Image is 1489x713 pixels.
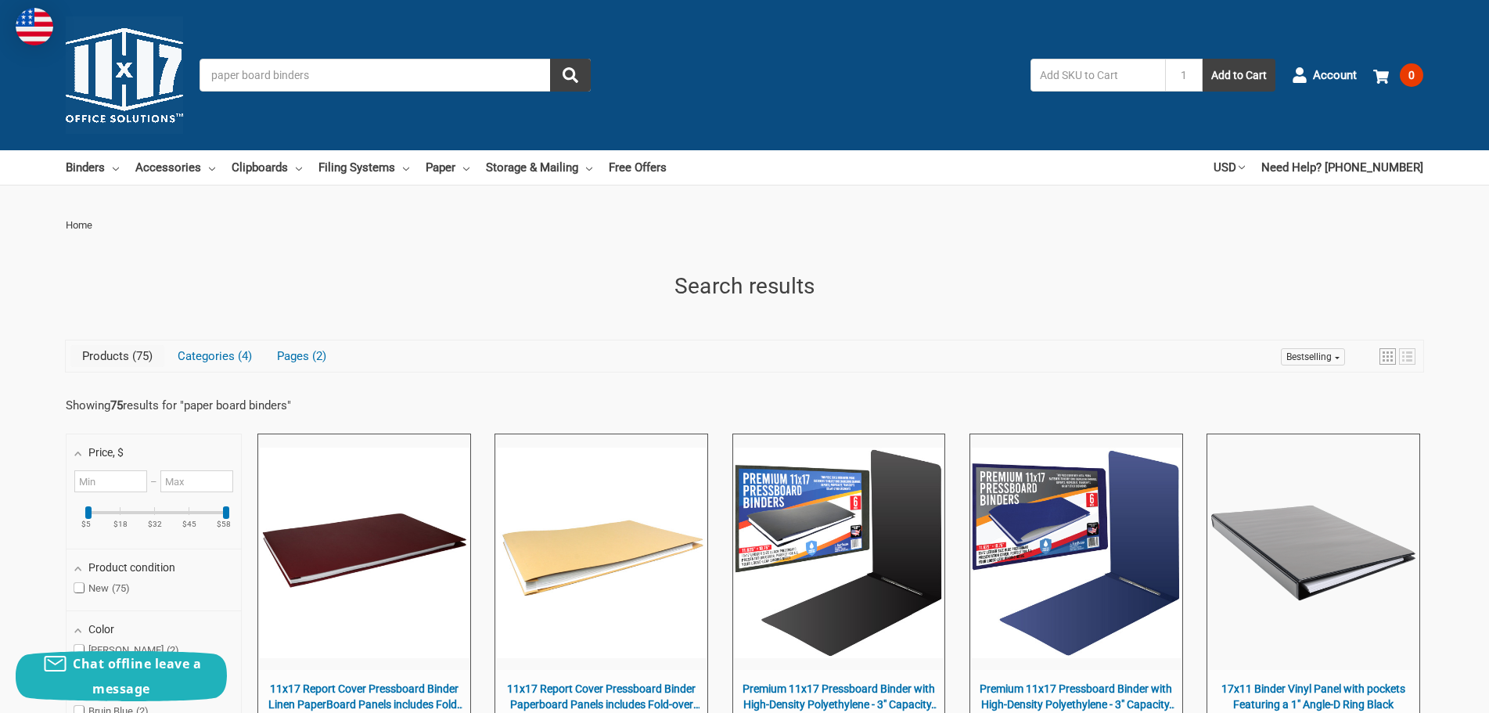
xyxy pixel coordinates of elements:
input: Add SKU to Cart [1030,59,1165,92]
a: USD [1214,150,1245,185]
span: 4 [235,349,252,363]
span: New [74,582,130,595]
a: Clipboards [232,150,302,185]
a: View Products Tab [70,345,164,367]
span: [PERSON_NAME] [74,644,179,657]
a: 0 [1373,55,1423,95]
span: Color [88,623,114,636]
a: Storage & Mailing [486,150,592,185]
button: Chat offline leave a message [16,651,227,701]
a: Sort options [1281,348,1345,366]
ins: $45 [173,520,206,528]
span: 11x17 Report Cover Pressboard Binder Paperboard Panels includes Fold-over Metal Fastener | [PERSO... [503,682,700,712]
span: Premium 11x17 Pressboard Binder with High-Density Polyethylene - 3" Capacity, Crush Finish Exteri... [978,682,1174,712]
a: Free Offers [609,150,667,185]
span: Home [66,219,92,231]
ins: $5 [70,520,103,528]
span: 2 [309,349,326,363]
ins: $32 [138,520,171,528]
a: View list mode [1399,348,1415,365]
span: Price [88,446,124,459]
input: Search by keyword, brand or SKU [200,59,591,92]
span: 0 [1400,63,1423,87]
a: Account [1292,55,1357,95]
a: View grid mode [1379,348,1396,365]
span: – [147,476,160,488]
a: Filing Systems [318,150,409,185]
span: 75 [129,349,153,363]
img: duty and tax information for United States [16,8,53,45]
span: , $ [113,446,124,459]
ins: $18 [104,520,137,528]
input: Max [160,470,233,492]
ins: $58 [207,520,240,528]
input: Min [74,470,147,492]
span: Bestselling [1286,351,1332,362]
h1: Search results [66,270,1423,303]
img: 11x17.com [66,16,183,134]
a: Paper [426,150,469,185]
div: Showing results for " " [66,398,291,412]
b: 75 [110,398,123,412]
a: Accessories [135,150,215,185]
span: Product condition [88,561,175,574]
span: Chat offline leave a message [73,655,201,697]
button: Add to Cart [1203,59,1275,92]
span: 75 [112,582,130,594]
span: Premium 11x17 Pressboard Binder with High-Density Polyethylene - 3" Capacity, Crush Finish Exteri... [741,682,937,712]
a: Binders [66,150,119,185]
a: Need Help? [PHONE_NUMBER] [1261,150,1423,185]
a: View Pages Tab [265,345,338,367]
span: Account [1313,67,1357,85]
a: View Categories Tab [166,345,264,367]
span: 2 [167,644,179,656]
a: paper board binders [184,398,287,412]
span: 11x17 Report Cover Pressboard Binder Linen PaperBoard Panels includes Fold-over Metal Fastener Ag... [266,682,462,712]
